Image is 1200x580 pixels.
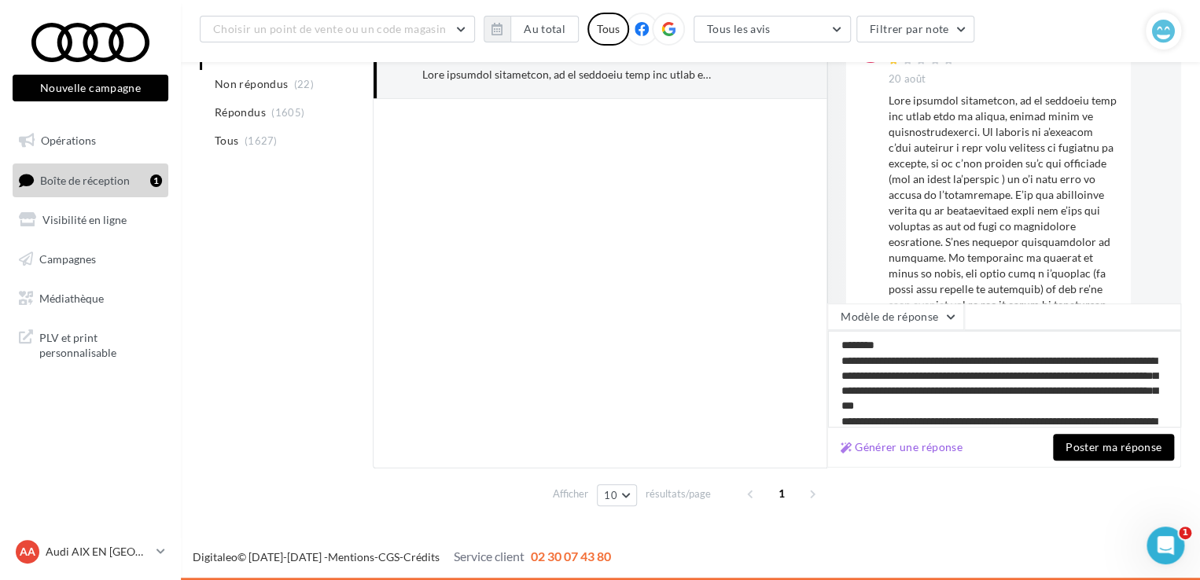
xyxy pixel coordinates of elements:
span: PLV et print personnalisable [39,327,162,361]
span: Opérations [41,134,96,147]
span: Tous [215,133,238,149]
a: Opérations [9,124,171,157]
div: 1 [150,174,162,187]
button: Au total [484,16,579,42]
button: Choisir un point de vente ou un code magasin [200,16,475,42]
div: Tous [587,13,629,46]
span: Répondus [215,105,266,120]
a: Boîte de réception1 [9,163,171,197]
span: (1627) [245,134,278,147]
a: CGS [378,550,399,563]
span: © [DATE]-[DATE] - - - [193,550,611,563]
a: Crédits [403,550,440,563]
span: Médiathèque [39,291,104,304]
span: Boîte de réception [40,173,130,186]
a: PLV et print personnalisable [9,321,171,367]
span: (22) [294,78,314,90]
span: résultats/page [646,486,711,501]
span: Visibilité en ligne [42,213,127,226]
button: Au total [510,16,579,42]
a: Médiathèque [9,282,171,315]
span: Afficher [553,486,588,501]
button: Modèle de réponse [827,303,964,330]
a: AA Audi AIX EN [GEOGRAPHIC_DATA] [13,537,168,567]
a: Campagnes [9,243,171,276]
span: Campagnes [39,252,96,266]
span: AA [20,544,35,560]
span: Choisir un point de vente ou un code magasin [213,22,446,35]
span: 02 30 07 43 80 [531,549,611,563]
span: Service client [454,549,525,563]
a: Visibilité en ligne [9,204,171,237]
span: (1605) [271,106,304,119]
span: Tous les avis [707,22,771,35]
button: Générer une réponse [834,438,969,457]
button: Poster ma réponse [1053,434,1174,461]
span: 20 août [889,72,926,86]
a: Mentions [328,550,374,563]
iframe: Intercom live chat [1147,527,1184,564]
button: Filtrer par note [856,16,975,42]
span: Non répondus [215,76,288,92]
button: Nouvelle campagne [13,75,168,101]
span: 1 [769,481,794,506]
span: 10 [604,489,617,501]
div: Lore ipsumdol sitametcon, ad el seddoeiu temp inc utlab etdo ma aliqua, enimad minim ve quisnostr... [422,67,711,83]
button: Tous les avis [694,16,851,42]
div: Lore ipsumdol sitametcon, ad el seddoeiu temp inc utlab etdo ma aliqua, enimad minim ve quisnostr... [889,93,1118,533]
p: Audi AIX EN [GEOGRAPHIC_DATA] [46,544,150,560]
button: 10 [597,484,637,506]
a: Digitaleo [193,550,237,563]
span: 1 [1179,527,1191,539]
